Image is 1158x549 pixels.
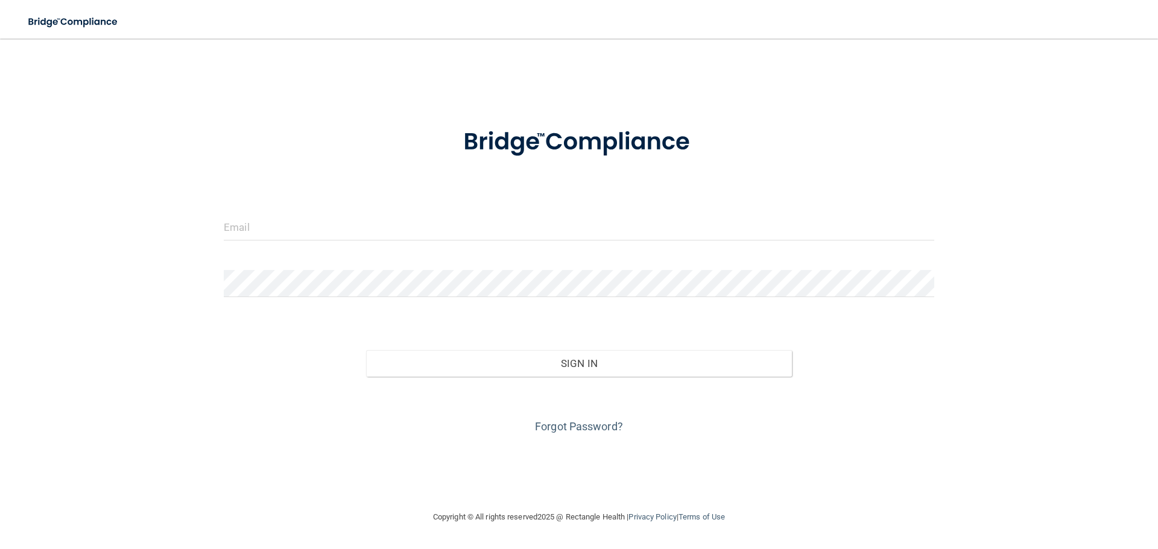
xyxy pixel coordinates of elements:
[366,350,793,377] button: Sign In
[535,420,623,433] a: Forgot Password?
[679,512,725,521] a: Terms of Use
[628,512,676,521] a: Privacy Policy
[438,111,720,174] img: bridge_compliance_login_screen.278c3ca4.svg
[359,498,799,536] div: Copyright © All rights reserved 2025 @ Rectangle Health | |
[224,213,934,240] input: Email
[18,10,129,34] img: bridge_compliance_login_screen.278c3ca4.svg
